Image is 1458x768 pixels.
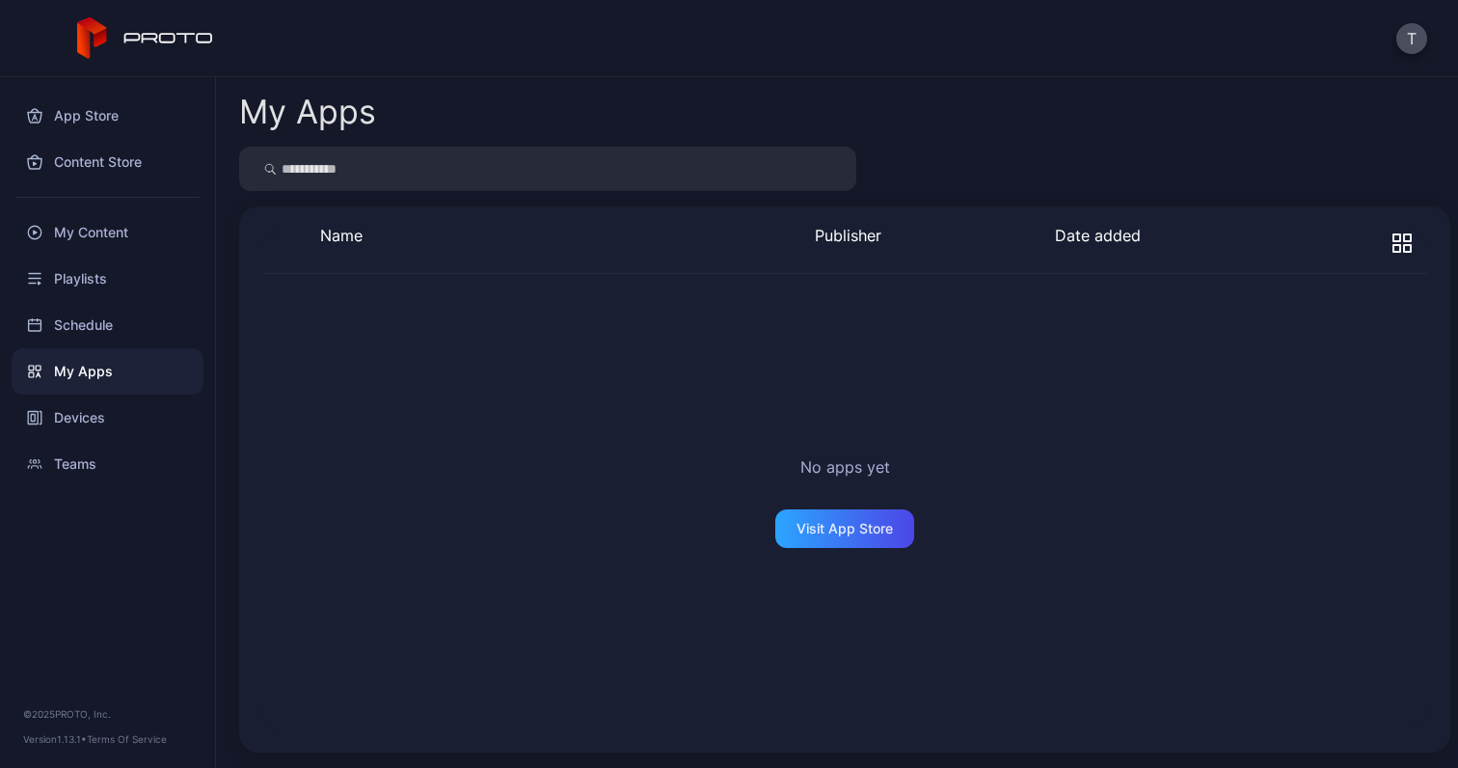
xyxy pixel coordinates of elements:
[1396,23,1427,54] button: T
[320,224,670,247] p: Name
[775,509,914,548] button: Visit App Store
[239,96,376,128] div: My Apps
[12,209,203,256] a: My Content
[12,139,203,185] a: Content Store
[1055,224,1151,247] p: Date added
[23,706,192,722] div: © 2025 PROTO, Inc.
[12,93,203,139] a: App Store
[12,256,203,302] a: Playlists
[12,348,203,395] a: My Apps
[800,455,890,479] h2: No apps yet
[796,521,893,536] div: Visit App Store
[12,441,203,487] a: Teams
[815,224,911,247] p: Publisher
[23,733,87,745] span: Version 1.13.1 •
[12,302,203,348] a: Schedule
[12,395,203,441] a: Devices
[87,733,167,745] a: Terms Of Service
